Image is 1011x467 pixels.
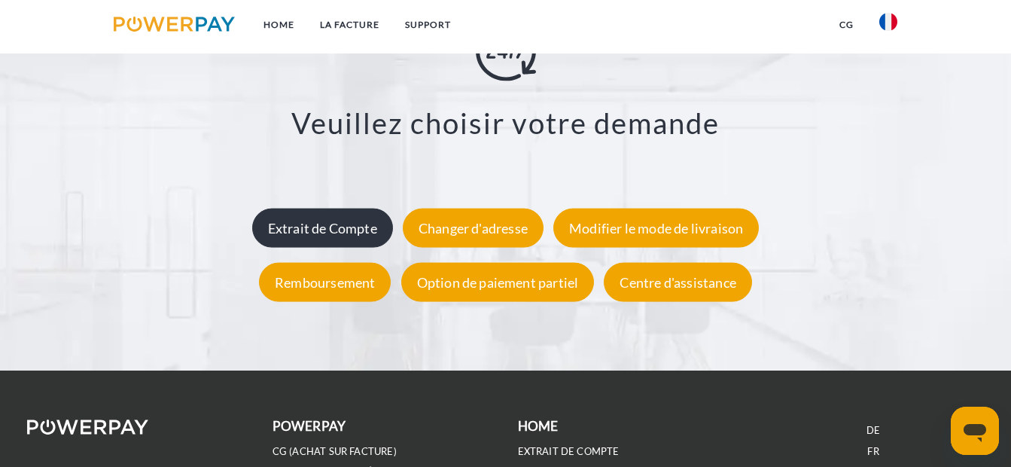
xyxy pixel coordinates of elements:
img: logo-powerpay-white.svg [27,420,148,435]
a: FR [867,445,879,458]
iframe: Bouton de lancement de la fenêtre de messagerie [951,407,999,455]
a: Centre d'assistance [600,274,755,291]
div: Changer d'adresse [403,209,544,248]
img: fr [879,13,897,31]
a: Changer d'adresse [399,220,547,237]
div: Remboursement [259,263,391,302]
b: POWERPAY [273,418,346,434]
a: Option de paiement partiel [397,274,598,291]
div: Option de paiement partiel [401,263,595,302]
a: Home [251,11,307,38]
a: DE [866,424,880,437]
a: Extrait de Compte [248,220,397,237]
img: logo-powerpay.svg [114,17,235,32]
div: Centre d'assistance [604,263,751,302]
a: Remboursement [255,274,394,291]
a: Modifier le mode de livraison [550,220,763,237]
b: Home [518,418,559,434]
a: CG [827,11,866,38]
a: LA FACTURE [307,11,392,38]
div: Modifier le mode de livraison [553,209,759,248]
a: Support [392,11,464,38]
a: CG (achat sur facture) [273,445,397,458]
a: EXTRAIT DE COMPTE [518,445,620,458]
h3: Veuillez choisir votre demande [69,105,942,142]
div: Extrait de Compte [252,209,393,248]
